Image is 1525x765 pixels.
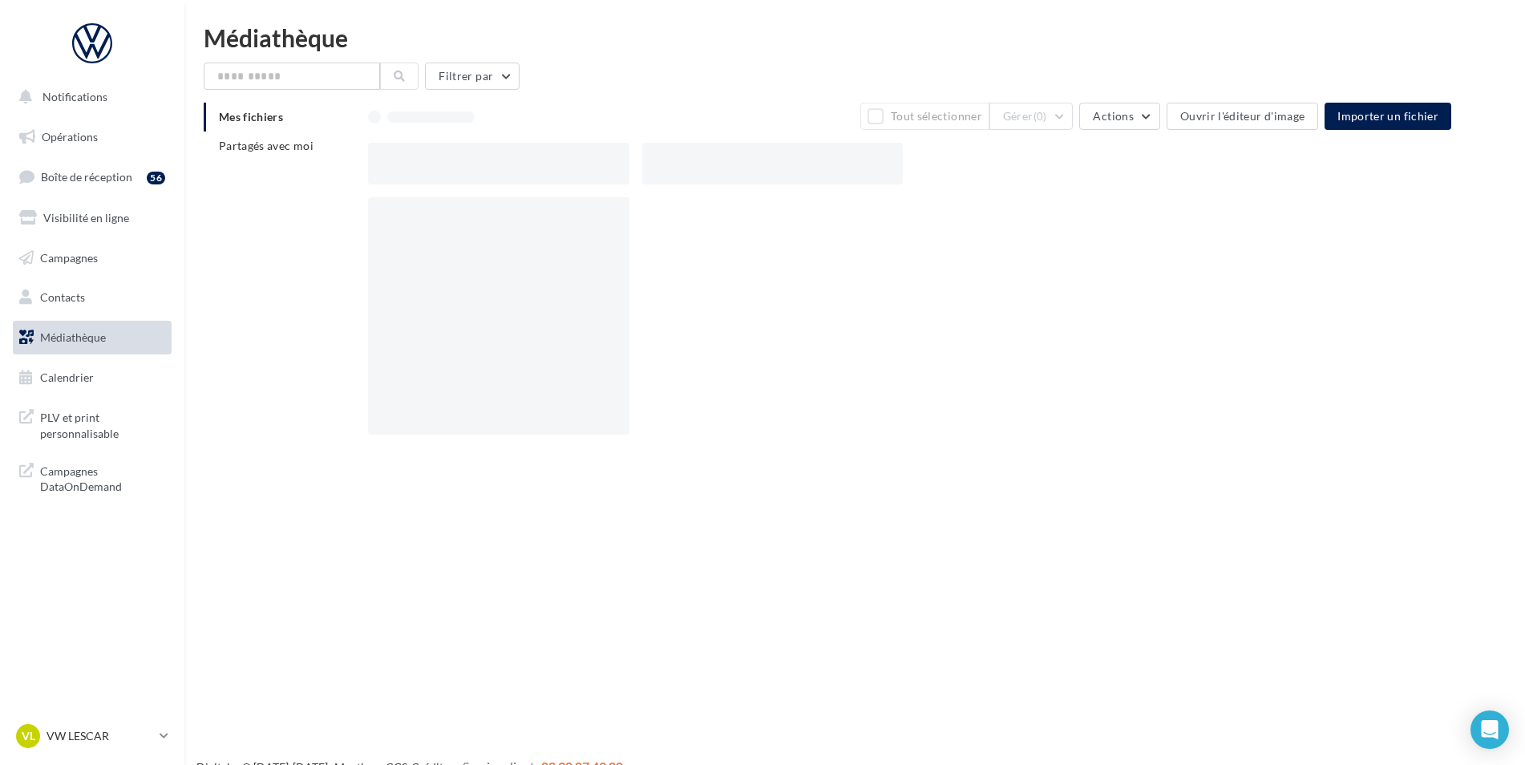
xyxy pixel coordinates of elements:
[40,290,85,304] span: Contacts
[10,321,175,354] a: Médiathèque
[219,110,283,123] span: Mes fichiers
[10,361,175,395] a: Calendrier
[1093,109,1133,123] span: Actions
[1325,103,1451,130] button: Importer un fichier
[425,63,520,90] button: Filtrer par
[10,400,175,447] a: PLV et print personnalisable
[40,250,98,264] span: Campagnes
[860,103,989,130] button: Tout sélectionner
[10,201,175,235] a: Visibilité en ligne
[10,80,168,114] button: Notifications
[219,139,313,152] span: Partagés avec moi
[22,728,35,744] span: VL
[10,281,175,314] a: Contacts
[47,728,153,744] p: VW LESCAR
[40,330,106,344] span: Médiathèque
[1470,710,1509,749] div: Open Intercom Messenger
[43,211,129,225] span: Visibilité en ligne
[42,130,98,144] span: Opérations
[42,90,107,103] span: Notifications
[13,721,172,751] a: VL VW LESCAR
[1337,109,1438,123] span: Importer un fichier
[1079,103,1159,130] button: Actions
[1034,110,1047,123] span: (0)
[989,103,1074,130] button: Gérer(0)
[40,370,94,384] span: Calendrier
[41,170,132,184] span: Boîte de réception
[40,407,165,441] span: PLV et print personnalisable
[147,172,165,184] div: 56
[1167,103,1318,130] button: Ouvrir l'éditeur d'image
[204,26,1506,50] div: Médiathèque
[10,241,175,275] a: Campagnes
[10,454,175,501] a: Campagnes DataOnDemand
[10,160,175,194] a: Boîte de réception56
[10,120,175,154] a: Opérations
[40,460,165,495] span: Campagnes DataOnDemand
